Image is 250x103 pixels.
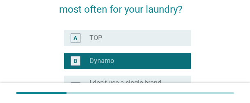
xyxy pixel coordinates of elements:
[89,57,114,65] label: Dynamo
[73,56,77,65] div: B
[73,83,77,91] div: C
[73,34,77,42] div: A
[89,79,178,95] label: I don't use a single brand most often
[89,34,102,42] label: TOP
